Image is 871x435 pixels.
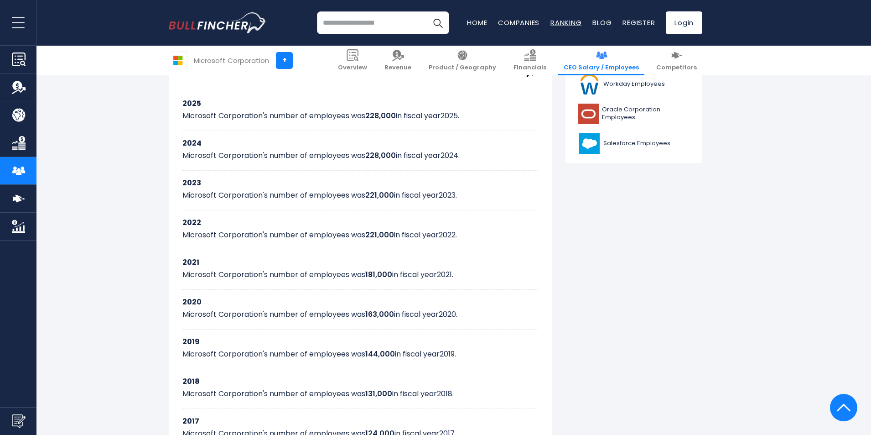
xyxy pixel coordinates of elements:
b: 144,000 [365,349,395,359]
b: 181,000 [365,269,392,280]
span: 2023 [439,190,456,200]
p: Microsoft Corporation's number of employees was in fiscal year . [182,150,538,161]
h3: 2019 [182,336,538,347]
div: Microsoft Corporation [194,55,269,66]
a: Blog [592,18,612,27]
a: Competitors [651,46,702,75]
b: 228,000 [365,150,396,161]
b: 228,000 [365,110,396,121]
p: Microsoft Corporation's number of employees was in fiscal year . [182,309,538,320]
a: CEO Salary / Employees [558,46,644,75]
b: 221,000 [365,230,394,240]
h3: 2022 [182,217,538,228]
span: Financials [513,64,546,72]
span: 2022 [439,230,456,240]
a: Register [622,18,655,27]
span: Revenue [384,64,411,72]
h3: 2023 [182,177,538,189]
span: Oracle Corporation Employees [602,106,690,121]
button: Search [426,11,449,34]
a: Oracle Corporation Employees [572,101,695,126]
a: Home [467,18,487,27]
a: Ranking [550,18,581,27]
span: Competitors [656,64,697,72]
a: Workday Employees [572,72,695,97]
a: Product / Geography [423,46,502,75]
img: MSFT logo [169,52,187,69]
p: Microsoft Corporation's number of employees was in fiscal year . [182,349,538,360]
span: Overview [338,64,367,72]
a: Revenue [379,46,417,75]
img: CRM logo [578,133,601,154]
span: 2024 [441,150,458,161]
h3: 2021 [182,257,538,268]
b: 221,000 [365,190,394,200]
span: Product / Geography [429,64,496,72]
span: Salesforce Employees [603,140,670,147]
p: Microsoft Corporation's number of employees was in fiscal year . [182,190,538,201]
h3: 2020 [182,296,538,308]
span: 2020 [439,309,456,320]
b: 131,000 [365,388,392,399]
b: 163,000 [365,309,394,320]
a: Financials [508,46,552,75]
p: Microsoft Corporation's number of employees was in fiscal year . [182,230,538,241]
a: Login [666,11,702,34]
a: Companies [498,18,539,27]
a: + [276,52,293,69]
img: bullfincher logo [169,12,267,33]
span: 2021 [437,269,452,280]
a: Overview [332,46,373,75]
p: Microsoft Corporation's number of employees was in fiscal year . [182,110,538,121]
a: Go to homepage [169,12,267,33]
span: 2019 [440,349,455,359]
p: Microsoft Corporation's number of employees was in fiscal year . [182,388,538,399]
span: CEO Salary / Employees [564,64,639,72]
span: 2025 [441,110,458,121]
h3: 2024 [182,137,538,149]
span: Workday Employees [603,80,665,88]
img: ORCL logo [578,104,599,124]
p: Microsoft Corporation's number of employees was in fiscal year . [182,269,538,280]
a: Salesforce Employees [572,131,695,156]
h3: 2025 [182,98,538,109]
h3: 2017 [182,415,538,427]
img: WDAY logo [578,74,601,94]
span: 2018 [437,388,452,399]
h3: 2018 [182,376,538,387]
